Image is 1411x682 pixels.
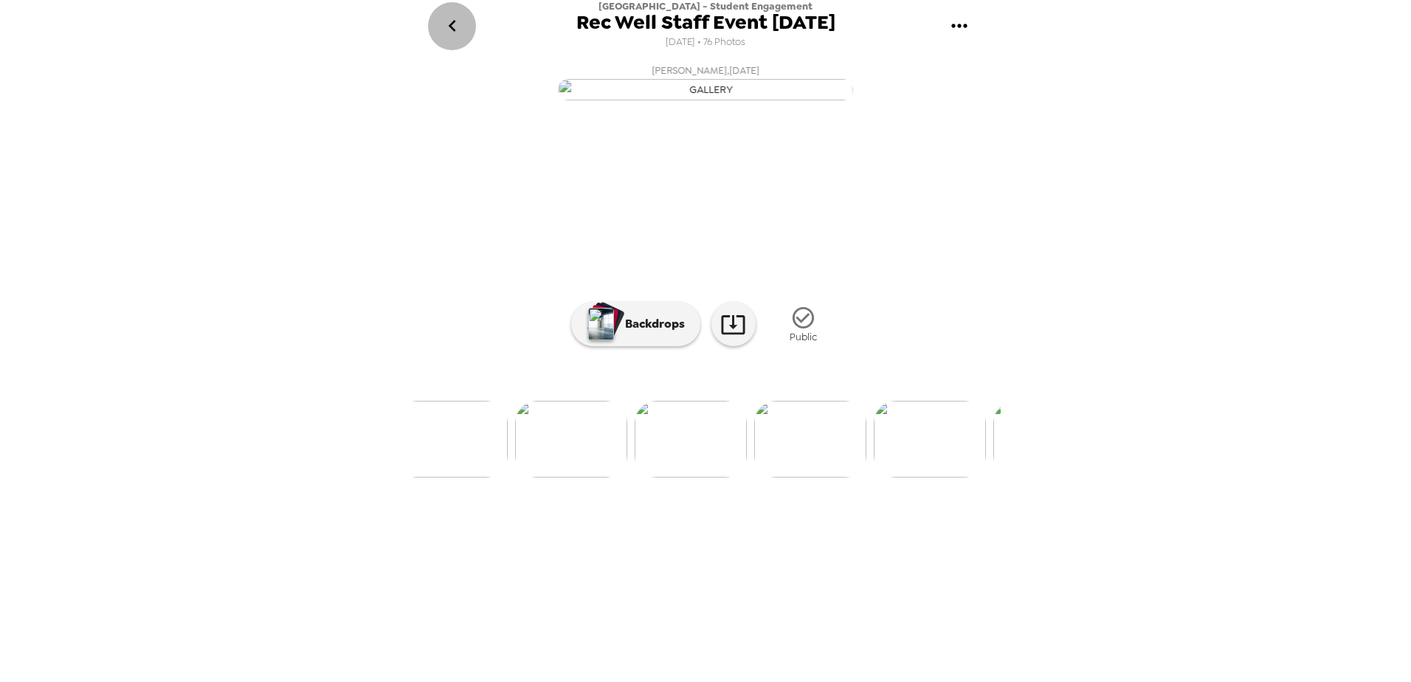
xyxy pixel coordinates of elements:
[396,401,508,478] img: gallery
[428,2,476,50] button: go back
[515,401,627,478] img: gallery
[754,401,866,478] img: gallery
[618,315,685,333] p: Backdrops
[874,401,986,478] img: gallery
[993,401,1105,478] img: gallery
[410,58,1001,105] button: [PERSON_NAME],[DATE]
[635,401,747,478] img: gallery
[666,32,745,52] span: [DATE] • 76 Photos
[571,302,700,346] button: Backdrops
[652,62,759,79] span: [PERSON_NAME] , [DATE]
[790,331,817,343] span: Public
[767,297,841,352] button: Public
[576,13,835,32] span: Rec Well Staff Event [DATE]
[935,2,983,50] button: gallery menu
[558,79,853,100] img: gallery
